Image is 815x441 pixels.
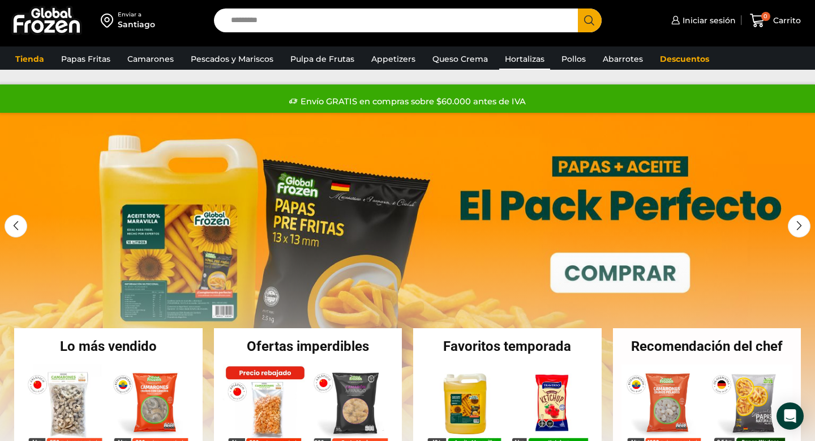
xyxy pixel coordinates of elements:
[788,215,810,238] div: Next slide
[654,48,715,70] a: Descuentos
[777,402,804,430] div: Open Intercom Messenger
[5,215,27,238] div: Previous slide
[14,340,203,353] h2: Lo más vendido
[122,48,179,70] a: Camarones
[101,11,118,30] img: address-field-icon.svg
[761,12,770,21] span: 0
[366,48,421,70] a: Appetizers
[118,19,155,30] div: Santiago
[578,9,602,32] button: Search button
[747,7,804,34] a: 0 Carrito
[680,15,736,26] span: Iniciar sesión
[556,48,591,70] a: Pollos
[185,48,279,70] a: Pescados y Mariscos
[10,48,50,70] a: Tienda
[499,48,550,70] a: Hortalizas
[613,340,801,353] h2: Recomendación del chef
[285,48,360,70] a: Pulpa de Frutas
[770,15,801,26] span: Carrito
[668,9,736,32] a: Iniciar sesión
[413,340,602,353] h2: Favoritos temporada
[427,48,494,70] a: Queso Crema
[118,11,155,19] div: Enviar a
[214,340,402,353] h2: Ofertas imperdibles
[55,48,116,70] a: Papas Fritas
[597,48,649,70] a: Abarrotes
